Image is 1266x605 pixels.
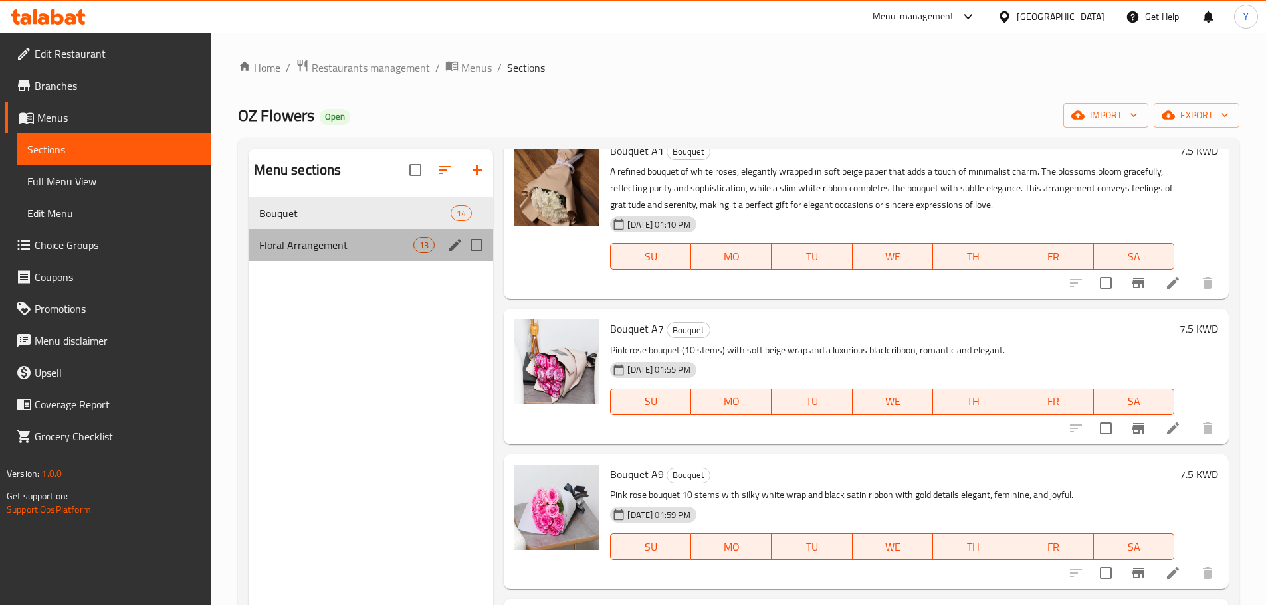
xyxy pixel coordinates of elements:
[1013,389,1094,415] button: FR
[858,247,928,266] span: WE
[1013,533,1094,560] button: FR
[296,59,430,76] a: Restaurants management
[461,60,492,76] span: Menus
[933,389,1013,415] button: TH
[27,205,201,221] span: Edit Menu
[1192,557,1223,589] button: delete
[35,46,201,62] span: Edit Restaurant
[514,465,599,550] img: Bouquet A9
[514,141,599,226] img: Bouquet A1
[622,509,696,521] span: [DATE] 01:59 PM
[1165,420,1181,436] a: Edit menu item
[445,59,492,76] a: Menus
[320,111,350,122] span: Open
[610,389,691,415] button: SU
[610,319,664,339] span: Bouquet A7
[1094,243,1174,270] button: SA
[259,205,451,221] span: Bouquet
[1165,275,1181,291] a: Edit menu item
[259,237,414,253] span: Floral Arrangement
[938,392,1008,411] span: TH
[1164,107,1229,124] span: export
[1094,389,1174,415] button: SA
[35,301,201,317] span: Promotions
[938,247,1008,266] span: TH
[1180,319,1218,338] h6: 7.5 KWD
[451,205,472,221] div: items
[35,365,201,381] span: Upsell
[5,102,211,133] a: Menus
[35,333,201,349] span: Menu disclaimer
[445,235,465,255] button: edit
[933,533,1013,560] button: TH
[691,389,772,415] button: MO
[5,357,211,389] a: Upsell
[249,229,494,261] div: Floral Arrangement13edit
[17,133,211,165] a: Sections
[35,428,201,444] span: Grocery Checklist
[35,237,201,253] span: Choice Groups
[1013,243,1094,270] button: FR
[41,465,62,482] span: 1.0.0
[5,293,211,325] a: Promotions
[696,247,766,266] span: MO
[1094,533,1174,560] button: SA
[238,100,314,130] span: OZ Flowers
[27,173,201,189] span: Full Menu View
[17,197,211,229] a: Edit Menu
[667,468,710,483] span: Bouquet
[249,197,494,229] div: Bouquet14
[35,396,201,412] span: Coverage Report
[413,237,435,253] div: items
[1019,247,1089,266] span: FR
[610,342,1174,359] p: Pink rose bouquet (10 stems) with soft beige wrap and a luxurious black ribbon, romantic and eleg...
[772,533,852,560] button: TU
[1192,412,1223,444] button: delete
[667,322,710,338] div: Bouquet
[507,60,545,76] span: Sections
[610,163,1174,213] p: A refined bouquet of white roses, elegantly wrapped in soft beige paper that adds a touch of mini...
[772,243,852,270] button: TU
[858,537,928,557] span: WE
[853,243,933,270] button: WE
[497,60,502,76] li: /
[1122,267,1154,299] button: Branch-specific-item
[514,319,599,404] img: Bouquet A7
[1154,103,1239,128] button: export
[616,392,686,411] span: SU
[5,325,211,357] a: Menu disclaimer
[1063,103,1148,128] button: import
[1019,392,1089,411] span: FR
[1192,267,1223,299] button: delete
[5,70,211,102] a: Branches
[5,38,211,70] a: Edit Restaurant
[777,392,847,411] span: TU
[1165,565,1181,581] a: Edit menu item
[1074,107,1138,124] span: import
[451,207,471,220] span: 14
[777,537,847,557] span: TU
[938,537,1008,557] span: TH
[1099,247,1169,266] span: SA
[853,533,933,560] button: WE
[7,465,39,482] span: Version:
[691,243,772,270] button: MO
[7,487,68,505] span: Get support on:
[1099,392,1169,411] span: SA
[5,261,211,293] a: Coupons
[610,141,664,161] span: Bouquet A1
[1017,9,1105,24] div: [GEOGRAPHIC_DATA]
[238,60,280,76] a: Home
[286,60,290,76] li: /
[35,269,201,285] span: Coupons
[1092,414,1120,442] span: Select to update
[7,501,91,518] a: Support.OpsPlatform
[1019,537,1089,557] span: FR
[616,247,686,266] span: SU
[17,165,211,197] a: Full Menu View
[691,533,772,560] button: MO
[696,537,766,557] span: MO
[435,60,440,76] li: /
[667,468,710,483] div: Bouquet
[320,109,350,125] div: Open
